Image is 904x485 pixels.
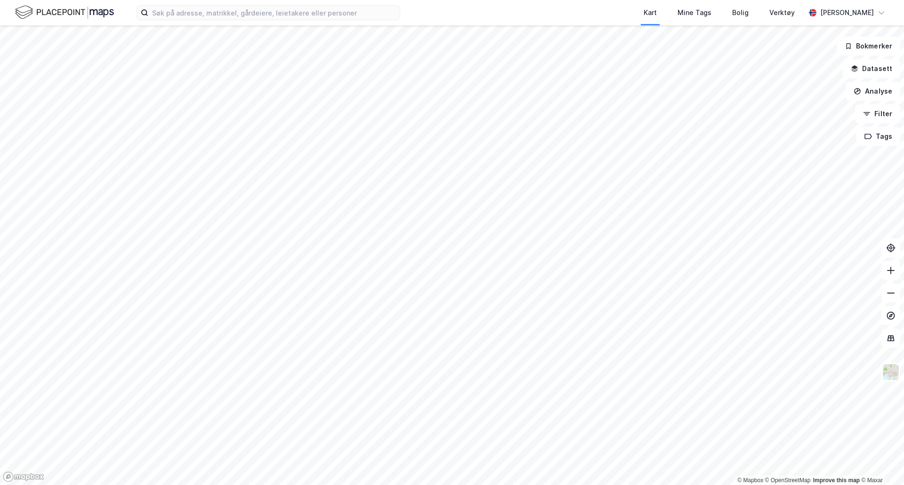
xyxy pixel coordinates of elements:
[857,440,904,485] div: Kontrollprogram for chat
[678,7,711,18] div: Mine Tags
[843,59,900,78] button: Datasett
[856,127,900,146] button: Tags
[846,82,900,101] button: Analyse
[737,477,763,484] a: Mapbox
[882,363,900,381] img: Z
[855,104,900,123] button: Filter
[820,7,874,18] div: [PERSON_NAME]
[3,471,44,482] a: Mapbox homepage
[857,440,904,485] iframe: Chat Widget
[837,37,900,56] button: Bokmerker
[732,7,749,18] div: Bolig
[813,477,860,484] a: Improve this map
[148,6,400,20] input: Søk på adresse, matrikkel, gårdeiere, leietakere eller personer
[765,477,811,484] a: OpenStreetMap
[15,4,114,21] img: logo.f888ab2527a4732fd821a326f86c7f29.svg
[644,7,657,18] div: Kart
[769,7,795,18] div: Verktøy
